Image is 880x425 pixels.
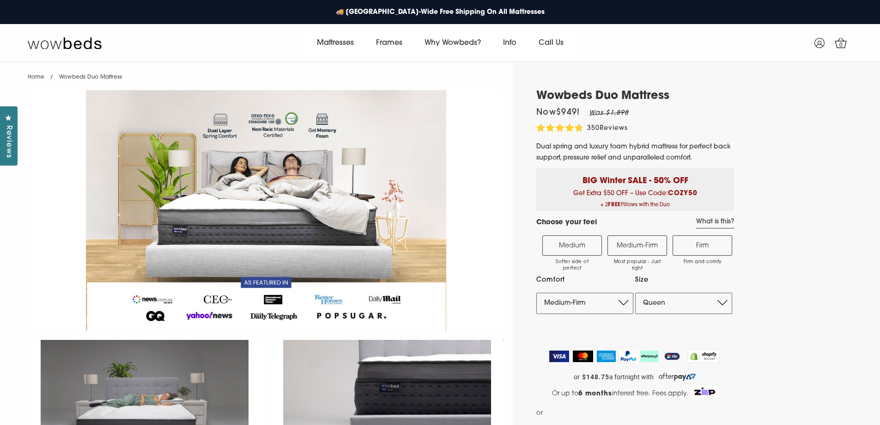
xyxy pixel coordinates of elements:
[536,407,543,419] span: or
[492,30,528,56] a: Info
[536,90,734,103] h1: Wowbeds Duo Mattress
[536,370,734,384] a: or $148.75 a fortnight with
[678,259,727,265] span: Firm and comfy
[597,351,616,362] img: American Express Logo
[28,37,102,49] img: Wow Beds Logo
[837,41,846,50] span: 0
[50,74,53,80] span: /
[543,199,727,211] span: + 2 Pillows with the Duo
[543,190,727,211] span: Get Extra $50 OFF – Use Code:
[365,30,413,56] a: Frames
[687,349,720,363] img: Shopify secure badge
[536,218,597,228] h4: Choose your feel
[608,203,621,208] b: FREE
[549,351,569,362] img: Visa Logo
[542,235,602,256] label: Medium
[829,31,852,55] a: 0
[613,259,662,272] span: Most popular - Just right
[28,74,44,80] a: Home
[331,3,549,22] a: 🚚 [GEOGRAPHIC_DATA]-Wide Free Shipping On All Mattresses
[662,351,682,362] img: ZipPay Logo
[547,259,597,272] span: Softer side of perfect
[607,235,667,256] label: Medium-Firm
[589,110,629,117] em: Was $1,898
[552,390,689,397] span: Or up to interest free. Fees apply.
[536,274,633,286] label: Comfort
[640,351,659,362] img: AfterPay Logo
[306,30,365,56] a: Mattresses
[673,235,732,256] label: Firm
[28,62,122,86] nav: breadcrumbs
[619,351,637,362] img: PayPal Logo
[413,30,492,56] a: Why Wowbeds?
[543,168,727,187] p: BIG Winter SALE - 50% OFF
[545,407,733,422] iframe: PayPal Message 1
[574,373,580,381] span: or
[528,30,575,56] a: Call Us
[573,351,594,362] img: MasterCard Logo
[696,218,734,228] a: What is this?
[582,373,609,381] strong: $148.75
[536,143,731,161] span: Dual spring and luxury foam hybrid mattress for perfect back support, pressure relief and unparal...
[2,125,14,158] span: Reviews
[635,274,732,286] label: Size
[668,190,698,197] b: COZY50
[690,385,719,398] img: Zip Logo
[578,390,613,397] strong: 6 months
[59,74,122,80] span: Wowbeds Duo Mattress
[536,109,580,117] span: Now $949 !
[609,373,654,381] span: a fortnight with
